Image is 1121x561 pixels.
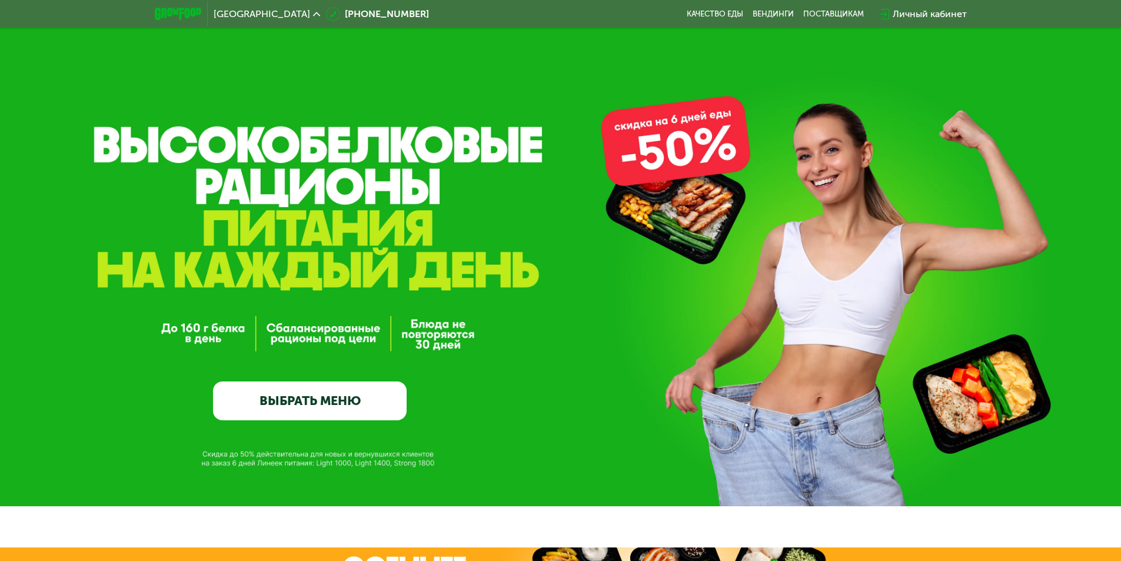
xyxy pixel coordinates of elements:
[214,9,310,19] span: [GEOGRAPHIC_DATA]
[213,381,407,420] a: ВЫБРАТЬ МЕНЮ
[326,7,429,21] a: [PHONE_NUMBER]
[753,9,794,19] a: Вендинги
[687,9,743,19] a: Качество еды
[893,7,967,21] div: Личный кабинет
[803,9,864,19] div: поставщикам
